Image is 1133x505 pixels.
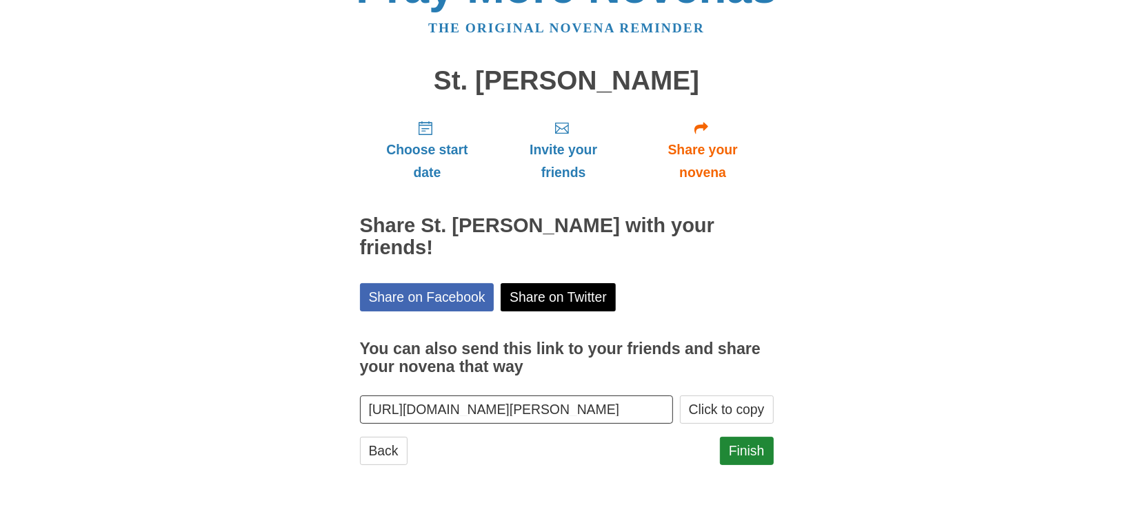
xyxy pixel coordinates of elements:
button: Click to copy [680,395,774,424]
span: Share your novena [646,138,760,184]
a: Share your novena [632,109,774,191]
h3: You can also send this link to your friends and share your novena that way [360,340,774,375]
h2: Share St. [PERSON_NAME] with your friends! [360,215,774,259]
a: Share on Facebook [360,283,494,311]
h1: St. [PERSON_NAME] [360,66,774,96]
a: Choose start date [360,109,495,191]
a: Share on Twitter [501,283,616,311]
a: Invite your friends [494,109,632,191]
a: Finish [720,437,774,465]
span: Invite your friends [508,138,618,184]
a: The original novena reminder [428,21,705,35]
a: Back [360,437,408,465]
span: Choose start date [374,138,481,184]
